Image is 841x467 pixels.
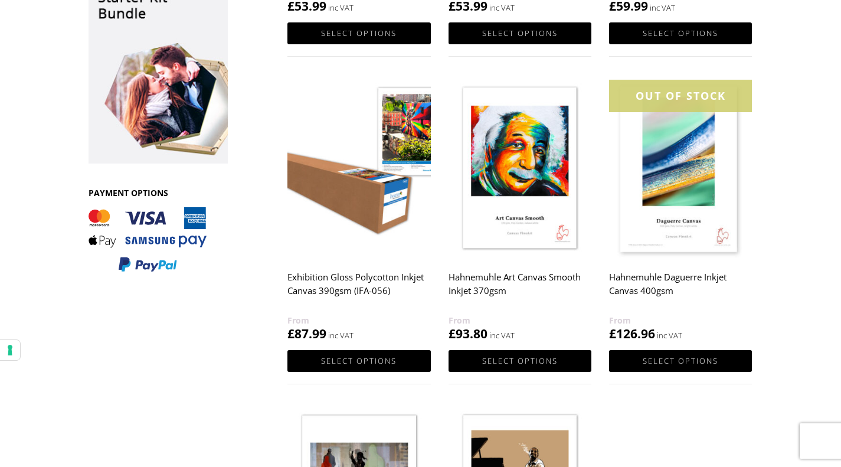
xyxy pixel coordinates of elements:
[287,22,430,44] a: Select options for “Exhibition Matte 100% Cotton Inkjet Canvas 370gsm (IFA-054)”
[609,80,752,259] img: Hahnemuhle Daguerre Inkjet Canvas 400gsm
[287,266,430,313] h2: Exhibition Gloss Polycotton Inkjet Canvas 390gsm (IFA-056)
[449,325,487,342] bdi: 93.80
[609,22,752,44] a: Select options for “Exhibition Matte Polyester Inkjet Canvas 260gsm (IFA-052)”
[449,325,456,342] span: £
[287,325,294,342] span: £
[287,350,430,372] a: Select options for “Exhibition Gloss Polycotton Inkjet Canvas 390gsm (IFA-056)”
[449,266,591,313] h2: Hahnemuhle Art Canvas Smooth Inkjet 370gsm
[609,80,752,112] div: OUT OF STOCK
[609,80,752,342] a: OUT OF STOCKHahnemuhle Daguerre Inkjet Canvas 400gsm £126.96
[287,80,430,342] a: Exhibition Gloss Polycotton Inkjet Canvas 390gsm (IFA-056) £87.99
[449,80,591,342] a: Hahnemuhle Art Canvas Smooth Inkjet 370gsm £93.80
[89,187,228,198] h3: PAYMENT OPTIONS
[609,325,616,342] span: £
[89,207,207,273] img: PAYMENT OPTIONS
[609,325,655,342] bdi: 126.96
[609,350,752,372] a: Select options for “Hahnemuhle Daguerre Inkjet Canvas 400gsm”
[287,325,326,342] bdi: 87.99
[449,350,591,372] a: Select options for “Hahnemuhle Art Canvas Smooth Inkjet 370gsm”
[609,266,752,313] h2: Hahnemuhle Daguerre Inkjet Canvas 400gsm
[287,80,430,259] img: Exhibition Gloss Polycotton Inkjet Canvas 390gsm (IFA-056)
[449,22,591,44] a: Select options for “Exhibition Matte Polycotton Inkjet Canvas 380gsm (IFA-055)”
[449,80,591,259] img: Hahnemuhle Art Canvas Smooth Inkjet 370gsm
